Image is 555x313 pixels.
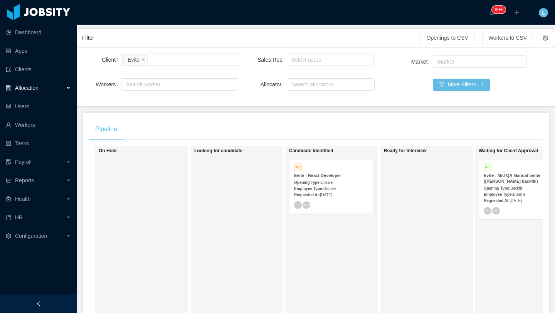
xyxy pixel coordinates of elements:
[261,81,287,88] label: Allocator
[541,34,550,43] button: icon: setting
[304,203,309,207] span: MP
[15,159,32,165] span: Payroll
[437,58,518,66] div: Market
[510,186,523,190] span: Backfill
[323,187,336,191] span: Billable
[294,163,302,171] span: P2
[294,187,323,191] strong: Employee Type:
[289,55,293,64] input: Sales Rep
[321,180,333,185] span: Upsale
[15,177,34,183] span: Reports
[433,79,489,91] button: icon: filterMore Filters · 1
[15,85,39,91] span: Allocation
[6,215,11,220] i: icon: book
[492,6,506,13] sup: 105
[435,57,439,66] input: Market
[6,117,71,133] a: icon: userWorkers
[289,148,397,154] h1: Candidate Identified
[320,193,332,197] span: [DATE]
[6,178,11,183] i: icon: line-chart
[291,81,367,88] div: Search allocators
[141,57,145,62] i: icon: close
[6,196,11,202] i: icon: medicine-box
[96,81,121,88] label: Workers
[6,159,11,165] i: icon: file-protect
[6,25,71,40] a: icon: pie-chartDashboard
[296,203,301,207] span: LC
[485,209,490,213] span: LC
[484,173,541,183] strong: Evite - Mid QA Manual tester ([PERSON_NAME] backfill)
[82,31,420,45] div: Filter
[294,173,341,178] strong: Evite - React Developer
[6,85,11,91] i: icon: solution
[6,99,71,114] a: icon: robotUsers
[194,148,302,154] h1: Looking for candidate
[6,233,11,239] i: icon: setting
[484,186,510,190] strong: Opening Type:
[294,193,320,197] strong: Requested At:
[542,8,545,17] span: L
[6,62,71,77] a: icon: auditClients
[482,32,533,44] button: Workers to CSV
[514,10,520,15] i: icon: plus
[289,80,293,89] input: Allocator
[123,80,128,89] input: Workers
[6,136,71,151] a: icon: profileTasks
[484,192,513,197] strong: Employee Type:
[15,214,23,220] span: HR
[89,118,123,140] div: Pipeline
[484,163,491,171] span: P4
[126,81,226,88] div: Search worker
[294,180,321,185] strong: Opening Type:
[384,148,492,154] h1: Ready for Interview
[494,209,498,212] span: MP
[411,59,433,65] label: Market
[489,10,495,15] i: icon: bell
[257,57,288,63] label: Sales Rep
[128,56,140,64] div: Evite
[149,55,153,64] input: Client
[99,148,207,154] h1: On Hold
[6,43,71,59] a: icon: appstoreApps
[513,192,525,197] span: Billable
[15,233,47,239] span: Configuration
[102,57,121,63] label: Client
[291,56,365,64] div: Select users
[510,199,521,203] span: [DATE]
[420,32,474,44] button: Openings to CSV
[484,199,510,203] strong: Requested At:
[15,196,30,202] span: Health
[123,55,148,64] li: Evite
